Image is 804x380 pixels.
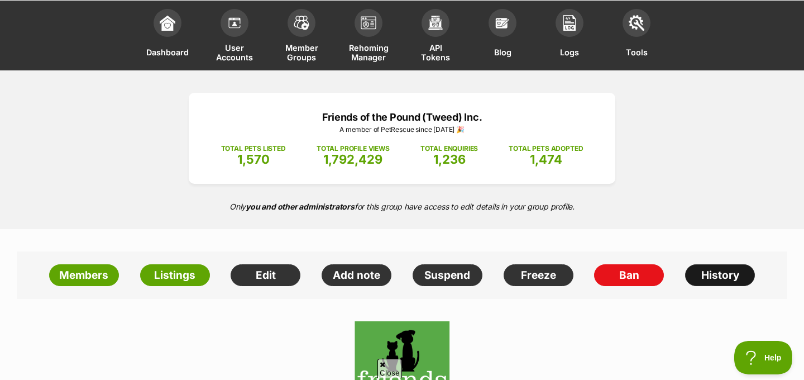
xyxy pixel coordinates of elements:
[536,3,603,70] a: Logs
[227,15,242,31] img: members-icon-d6bcda0bfb97e5ba05b48644448dc2971f67d37433e5abca221da40c41542bd5.svg
[734,341,793,374] iframe: Help Scout Beacon - Open
[629,15,644,31] img: tools-icon-677f8b7d46040df57c17cb185196fc8e01b2b03676c49af7ba82c462532e62ee.svg
[282,42,321,62] span: Member Groups
[146,42,189,62] span: Dashboard
[134,3,201,70] a: Dashboard
[201,3,268,70] a: User Accounts
[469,3,536,70] a: Blog
[49,264,119,287] a: Members
[160,15,175,31] img: dashboard-icon-eb2f2d2d3e046f16d808141f083e7271f6b2e854fb5c12c21221c1fb7104beca.svg
[268,3,335,70] a: Member Groups
[317,144,390,154] p: TOTAL PROFILE VIEWS
[530,152,562,167] span: 1,474
[420,144,478,154] p: TOTAL ENQUIRIES
[685,264,755,287] a: History
[416,42,455,62] span: API Tokens
[294,16,309,30] img: team-members-icon-5396bd8760b3fe7c0b43da4ab00e1e3bb1a5d9ba89233759b79545d2d3fc5d0d.svg
[349,42,389,62] span: Rehoming Manager
[495,15,510,31] img: blogs-icon-e71fceff818bbaa76155c998696f2ea9b8fc06abc828b24f45ee82a475c2fd99.svg
[246,202,355,211] strong: you and other administrators
[221,144,286,154] p: TOTAL PETS LISTED
[626,42,648,62] span: Tools
[562,15,577,31] img: logs-icon-5bf4c29380941ae54b88474b1138927238aebebbc450bc62c8517511492d5a22.svg
[322,264,391,287] a: Add note
[140,264,210,287] a: Listings
[215,42,254,62] span: User Accounts
[504,264,573,287] a: Freeze
[361,16,376,30] img: group-profile-icon-3fa3cf56718a62981997c0bc7e787c4b2cf8bcc04b72c1350f741eb67cf2f40e.svg
[433,152,466,167] span: 1,236
[205,125,599,135] p: A member of PetRescue since [DATE] 🎉
[494,42,511,62] span: Blog
[377,359,402,378] span: Close
[603,3,670,70] a: Tools
[509,144,583,154] p: TOTAL PETS ADOPTED
[594,264,664,287] a: Ban
[402,3,469,70] a: API Tokens
[413,264,482,287] a: Suspend
[428,15,443,31] img: api-icon-849e3a9e6f871e3acf1f60245d25b4cd0aad652aa5f5372336901a6a67317bd8.svg
[323,152,382,167] span: 1,792,429
[205,110,599,125] p: Friends of the Pound (Tweed) Inc.
[231,264,300,287] a: Edit
[237,152,270,167] span: 1,570
[335,3,402,70] a: Rehoming Manager
[560,42,579,62] span: Logs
